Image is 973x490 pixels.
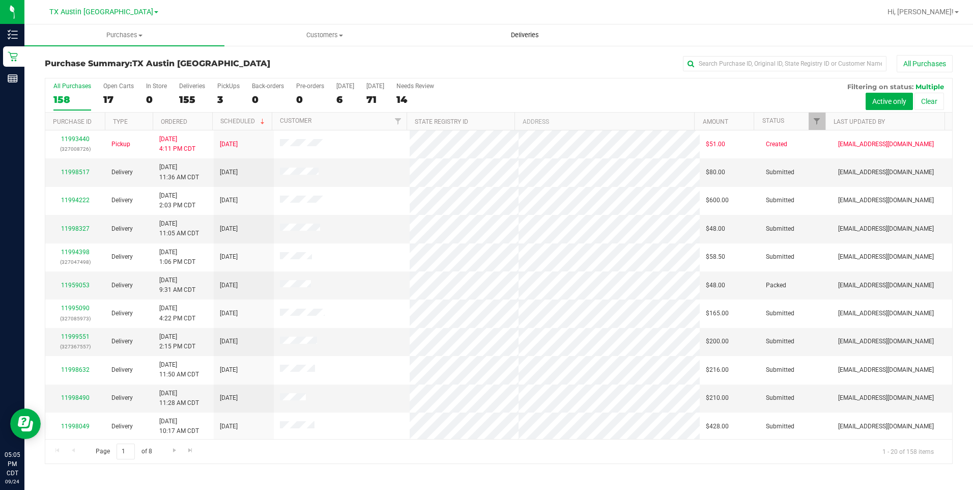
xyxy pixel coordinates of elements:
span: [EMAIL_ADDRESS][DOMAIN_NAME] [838,168,934,177]
div: 71 [366,94,384,105]
span: Delivery [111,168,133,177]
p: (327367557) [51,342,99,351]
span: [EMAIL_ADDRESS][DOMAIN_NAME] [838,140,934,149]
a: 11994222 [61,197,90,204]
a: Ordered [161,118,187,125]
a: 11959053 [61,282,90,289]
span: Pickup [111,140,130,149]
span: $428.00 [706,422,729,431]
a: 11994398 [61,249,90,256]
span: $51.00 [706,140,725,149]
span: Multiple [915,83,944,91]
input: Search Purchase ID, Original ID, State Registry ID or Customer Name... [683,56,886,71]
span: Submitted [766,365,794,375]
button: All Purchases [897,55,953,72]
div: 0 [146,94,167,105]
a: Go to the last page [183,444,198,457]
p: (327085973) [51,314,99,323]
div: 158 [53,94,91,105]
span: $216.00 [706,365,729,375]
div: Deliveries [179,83,205,90]
div: 0 [296,94,324,105]
a: Filter [809,113,825,130]
span: [EMAIL_ADDRESS][DOMAIN_NAME] [838,422,934,431]
span: [DATE] 4:22 PM CDT [159,304,195,323]
div: 6 [336,94,354,105]
span: Submitted [766,337,794,346]
a: Status [762,117,784,124]
a: 11998632 [61,366,90,373]
span: [DATE] 11:28 AM CDT [159,389,199,408]
span: [DATE] 2:03 PM CDT [159,191,195,210]
a: 11998049 [61,423,90,430]
h3: Purchase Summary: [45,59,348,68]
span: Submitted [766,393,794,403]
span: [DATE] 11:50 AM CDT [159,360,199,379]
span: 1 - 20 of 158 items [874,444,942,459]
inline-svg: Retail [8,51,18,62]
span: $165.00 [706,309,729,318]
span: [DATE] [220,224,238,234]
div: Open Carts [103,83,134,90]
p: (327047498) [51,257,99,267]
div: 14 [396,94,434,105]
span: Delivery [111,224,133,234]
span: [DATE] [220,365,238,375]
p: 05:05 PM CDT [5,450,20,478]
span: Delivery [111,365,133,375]
div: [DATE] [366,83,384,90]
span: Delivery [111,196,133,205]
a: Customer [280,117,311,124]
a: Scheduled [220,118,267,125]
a: State Registry ID [415,118,468,125]
div: All Purchases [53,83,91,90]
span: [DATE] 11:36 AM CDT [159,162,199,182]
a: Deliveries [425,24,625,46]
span: $58.50 [706,252,725,262]
span: TX Austin [GEOGRAPHIC_DATA] [49,8,153,16]
span: Submitted [766,252,794,262]
button: Clear [914,93,944,110]
span: [DATE] 10:17 AM CDT [159,417,199,436]
span: Hi, [PERSON_NAME]! [888,8,954,16]
p: (327008726) [51,144,99,154]
span: Delivery [111,393,133,403]
span: Delivery [111,337,133,346]
span: Filtering on status: [847,83,913,91]
span: [DATE] [220,393,238,403]
span: Purchases [24,31,224,40]
input: 1 [117,444,135,459]
a: Last Updated By [834,118,885,125]
a: 11999551 [61,333,90,340]
div: [DATE] [336,83,354,90]
span: [DATE] 11:05 AM CDT [159,219,199,238]
span: [DATE] [220,309,238,318]
span: Delivery [111,252,133,262]
span: Page of 8 [87,444,160,459]
a: 11995090 [61,305,90,312]
span: [DATE] 4:11 PM CDT [159,134,195,154]
a: Purchases [24,24,224,46]
span: [EMAIL_ADDRESS][DOMAIN_NAME] [838,365,934,375]
span: Packed [766,281,786,290]
div: Needs Review [396,83,434,90]
a: 11993440 [61,135,90,143]
span: TX Austin [GEOGRAPHIC_DATA] [132,59,270,68]
a: 11998517 [61,169,90,176]
span: [DATE] [220,196,238,205]
span: Created [766,140,787,149]
a: Purchase ID [53,118,92,125]
span: [EMAIL_ADDRESS][DOMAIN_NAME] [838,393,934,403]
span: Submitted [766,196,794,205]
div: In Store [146,83,167,90]
div: Back-orders [252,83,284,90]
div: 17 [103,94,134,105]
span: Submitted [766,168,794,177]
div: 155 [179,94,205,105]
span: [DATE] [220,281,238,290]
span: [EMAIL_ADDRESS][DOMAIN_NAME] [838,309,934,318]
span: $200.00 [706,337,729,346]
span: [EMAIL_ADDRESS][DOMAIN_NAME] [838,281,934,290]
button: Active only [866,93,913,110]
a: Amount [703,118,728,125]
